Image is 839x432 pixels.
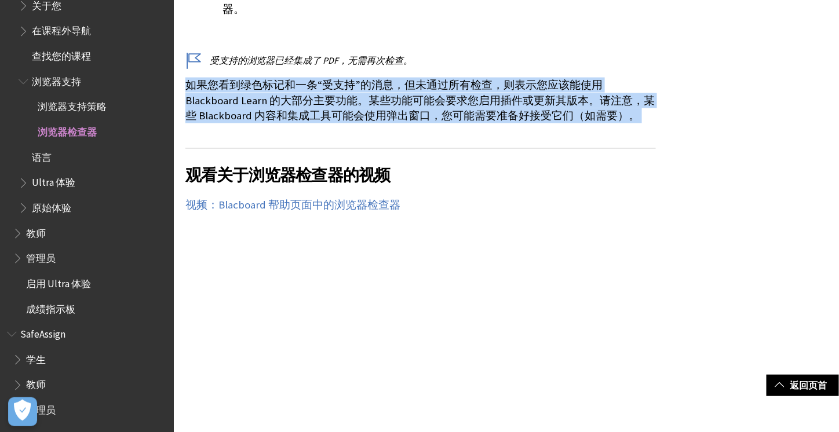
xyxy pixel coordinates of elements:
[26,224,46,239] span: 教师
[185,148,656,187] h2: 观看关于浏览器检查器的视频
[26,299,75,315] span: 成绩指示板
[38,122,97,138] span: 浏览器检查器
[32,198,71,214] span: 原始体验
[32,46,91,62] span: 查找您的课程
[26,375,46,391] span: 教师
[767,375,839,396] a: 返回页首
[8,397,37,426] button: Open Preferences
[26,400,56,416] span: 管理员
[185,54,656,67] p: 受支持的浏览器已经集成了 PDF，无需再次检查。
[26,350,46,365] span: 学生
[7,324,167,420] nav: Book outline for Blackboard SafeAssign
[185,198,400,212] a: 视频：Blacboard 帮助页面中的浏览器检查器
[20,324,65,340] span: SafeAssign
[32,173,75,189] span: Ultra 体验
[32,21,91,37] span: 在课程外导航
[26,248,56,264] span: 管理员
[38,97,107,113] span: 浏览器支持策略
[26,274,91,290] span: 启用 Ultra 体验
[32,148,52,163] span: 语言
[32,72,81,87] span: 浏览器支持
[185,78,656,123] p: 如果您看到绿色标记和一条“受支持”的消息，但未通过所有检查，则表示您应该能使用 Blackboard Learn 的大部分主要功能。某些功能可能会要求您启用插件或更新其版本。请注意，某些 Bla...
